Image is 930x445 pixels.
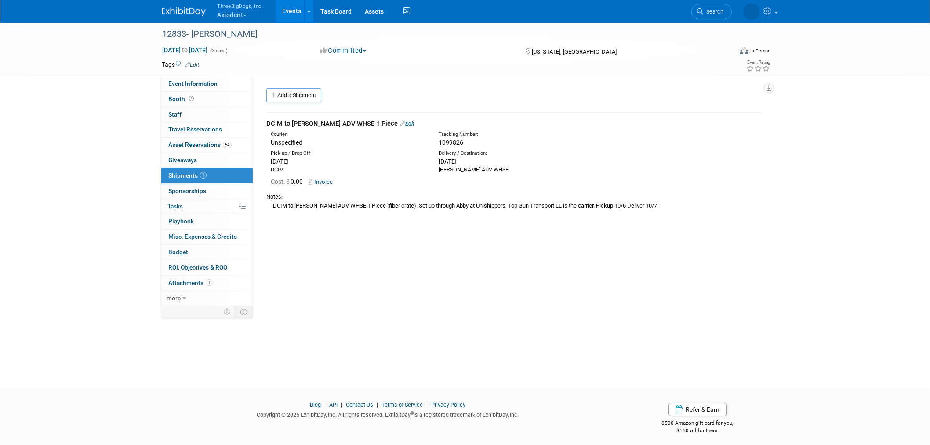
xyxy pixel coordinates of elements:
[235,306,253,317] td: Toggle Event Tabs
[271,131,425,138] div: Courier:
[220,306,235,317] td: Personalize Event Tab Strip
[168,264,227,271] span: ROI, Objectives & ROO
[439,166,593,174] div: [PERSON_NAME] ADV WHSE
[209,48,228,54] span: (3 days)
[167,203,183,210] span: Tasks
[317,46,370,55] button: Committed
[161,184,253,199] a: Sponsorships
[266,119,762,128] div: DCIM to [PERSON_NAME] ADV WHSE 1 Piece
[266,193,762,201] div: Notes:
[161,153,253,168] a: Giveaways
[627,427,769,434] div: $150 off for them.
[206,279,212,286] span: 1
[743,3,760,20] img: Leigh Jergensen
[691,4,732,19] a: Search
[168,248,188,255] span: Budget
[168,279,212,286] span: Attachments
[223,142,232,148] span: 54
[411,411,414,416] sup: ®
[346,401,373,408] a: Contact Us
[200,172,207,179] span: 1
[329,401,338,408] a: API
[271,178,306,185] span: 0.00
[161,138,253,153] a: Asset Reservations54
[161,77,253,91] a: Event Information
[161,92,253,107] a: Booth
[439,157,593,166] div: [DATE]
[271,150,425,157] div: Pick-up / Drop-Off:
[161,214,253,229] a: Playbook
[266,88,321,102] a: Add a Shipment
[740,47,748,54] img: Format-Inperson.png
[400,120,414,127] a: Edit
[161,168,253,183] a: Shipments1
[750,47,770,54] div: In-Person
[168,95,196,102] span: Booth
[680,46,770,59] div: Event Format
[168,157,197,164] span: Giveaways
[431,401,465,408] a: Privacy Policy
[168,233,237,240] span: Misc. Expenses & Credits
[339,401,345,408] span: |
[159,26,719,42] div: 12833- [PERSON_NAME]
[185,62,199,68] a: Edit
[374,401,380,408] span: |
[167,295,181,302] span: more
[627,414,769,434] div: $500 Amazon gift card for you,
[266,201,762,210] div: DCIM to [PERSON_NAME] ADV WHSE 1 Piece (fiber crate). Set up through Abby at Unishippers, Top Gun...
[217,1,263,11] span: ThreeBigDogs, Inc.
[271,138,425,147] div: Unspecified
[322,401,328,408] span: |
[532,48,617,55] span: [US_STATE], [GEOGRAPHIC_DATA]
[168,172,207,179] span: Shipments
[162,7,206,16] img: ExhibitDay
[168,218,194,225] span: Playbook
[271,166,425,174] div: DCIM
[703,8,723,15] span: Search
[424,401,430,408] span: |
[161,122,253,137] a: Travel Reservations
[168,187,206,194] span: Sponsorships
[162,409,614,419] div: Copyright © 2025 ExhibitDay, Inc. All rights reserved. ExhibitDay is a registered trademark of Ex...
[168,80,218,87] span: Event Information
[168,141,232,148] span: Asset Reservations
[161,276,253,291] a: Attachments1
[181,47,189,54] span: to
[668,403,727,416] a: Refer & Earn
[168,111,182,118] span: Staff
[308,179,336,185] a: Invoice
[161,291,253,306] a: more
[381,401,423,408] a: Terms of Service
[161,260,253,275] a: ROI, Objectives & ROO
[168,126,222,133] span: Travel Reservations
[161,199,253,214] a: Tasks
[439,139,463,146] span: 1099826
[271,178,291,185] span: Cost: $
[271,157,425,166] div: [DATE]
[439,150,593,157] div: Delivery / Destination:
[162,46,208,54] span: [DATE] [DATE]
[310,401,321,408] a: Blog
[162,60,199,69] td: Tags
[161,230,253,244] a: Misc. Expenses & Credits
[187,95,196,102] span: Booth not reserved yet
[161,107,253,122] a: Staff
[161,245,253,260] a: Budget
[746,60,770,65] div: Event Rating
[439,131,636,138] div: Tracking Number:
